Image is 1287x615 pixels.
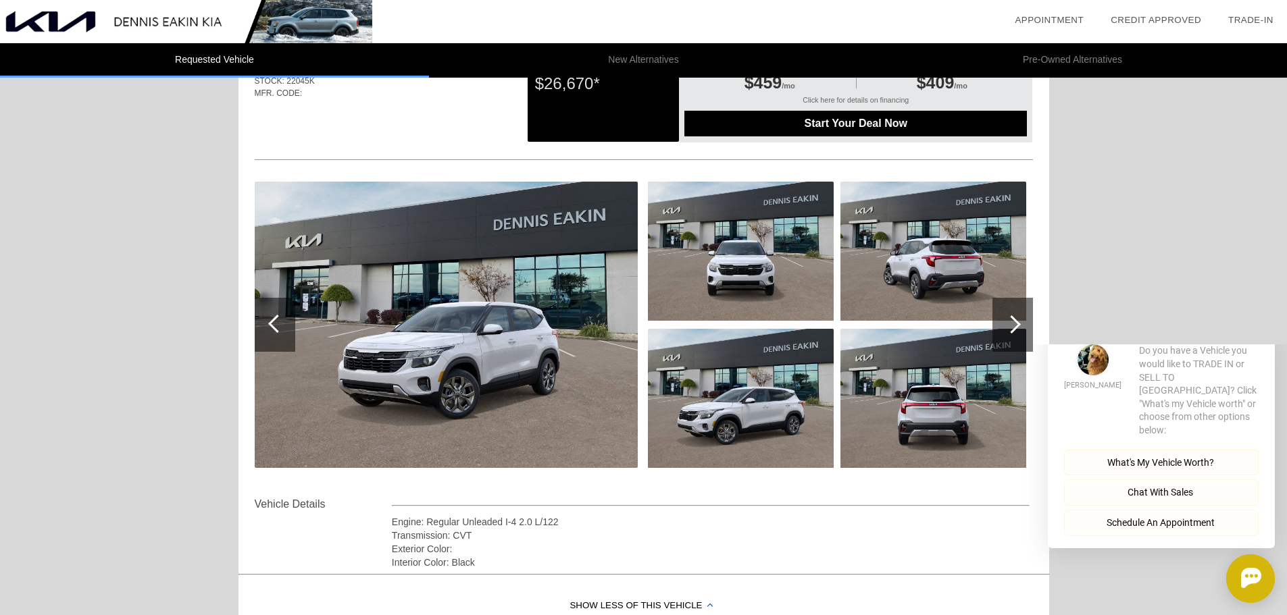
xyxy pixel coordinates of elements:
[392,556,1030,569] div: Interior Color: Black
[684,96,1027,111] div: Click here for details on financing
[840,329,1026,468] img: 6594f1b41d6943f5ab445f52c5fda4e5.jpg
[648,182,834,321] img: bcf5cc3a5a8e4564a894dda8c124b08c.jpg
[255,496,392,512] div: Vehicle Details
[701,117,1010,130] span: Start Your Deal Now
[429,43,858,78] li: New Alternatives
[840,182,1026,321] img: 75685cd561c6428db4c427e18e1d741a.jpg
[1111,15,1201,25] a: Credit Approved
[392,515,1030,529] div: Engine: Regular Unleaded I-4 2.0 L/122
[255,119,1033,141] div: Quoted on [DATE] 5:52:04 PM
[1015,15,1084,25] a: Appointment
[392,542,1030,556] div: Exterior Color:
[1019,344,1287,615] iframe: Chat Assistance
[392,529,1030,542] div: Transmission: CVT
[858,43,1287,78] li: Pre-Owned Alternatives
[255,88,303,98] span: MFR. CODE:
[1228,15,1273,25] a: Trade-In
[255,182,638,468] img: 34b383afdebc4068b89a24fdacba5114.jpg
[648,329,834,468] img: 44c77628fbc749bf8a590e120879a23b.jpg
